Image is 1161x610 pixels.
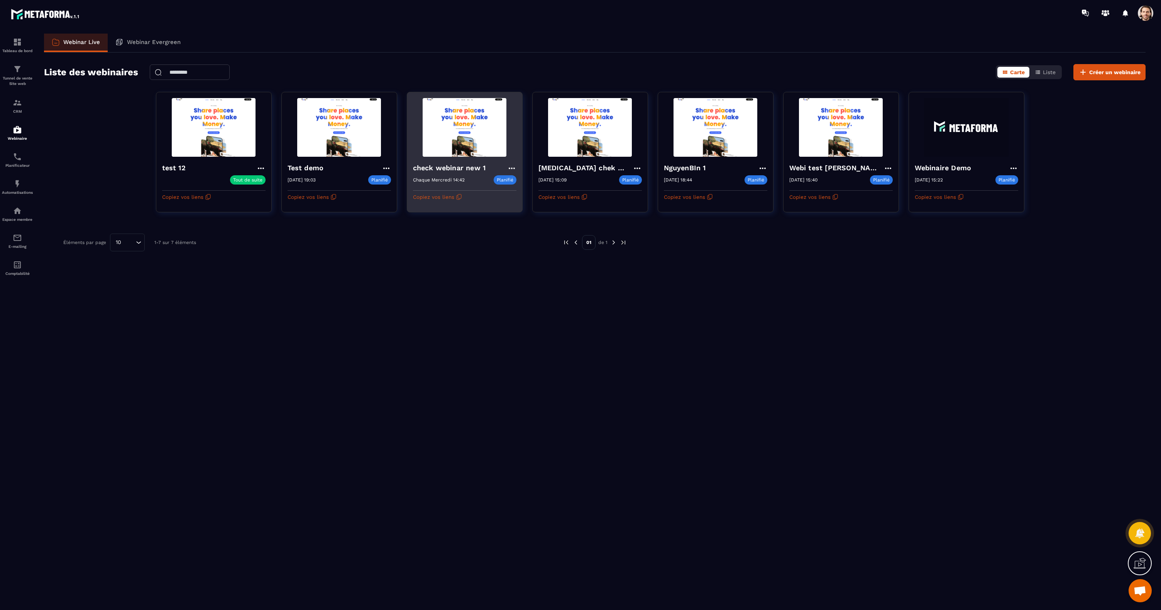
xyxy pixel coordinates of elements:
p: Planifié [870,175,893,185]
img: automations [13,179,22,188]
p: [DATE] 18:44 [664,177,692,183]
button: Copiez vos liens [162,191,211,203]
span: Liste [1043,69,1056,75]
img: logo [11,7,80,21]
div: Search for option [110,234,145,251]
img: automations [13,206,22,215]
p: Webinar Live [63,39,100,46]
button: Créer un webinaire [1073,64,1146,80]
img: next [620,239,627,246]
p: E-mailing [2,244,33,249]
button: Carte [997,67,1029,78]
button: Copiez vos liens [538,191,587,203]
p: Planifié [368,175,391,185]
button: Copiez vos liens [413,191,462,203]
h4: Webinaire Demo [915,163,975,173]
div: Mở cuộc trò chuyện [1129,579,1152,602]
a: accountantaccountantComptabilité [2,254,33,281]
p: Planificateur [2,163,33,168]
span: 10 [113,238,124,247]
button: Copiez vos liens [789,191,838,203]
p: [DATE] 19:03 [288,177,316,183]
a: formationformationTunnel de vente Site web [2,59,33,92]
p: Automatisations [2,190,33,195]
img: prev [563,239,570,246]
input: Search for option [124,238,134,247]
img: next [610,239,617,246]
p: Tunnel de vente Site web [2,76,33,86]
img: automations [13,125,22,134]
img: webinar-background [413,98,516,157]
img: accountant [13,260,22,269]
a: formationformationCRM [2,92,33,119]
a: formationformationTableau de bord [2,32,33,59]
img: webinar-background [915,98,1018,157]
button: Copiez vos liens [664,191,713,203]
p: Tout de suite [233,177,262,183]
p: [DATE] 15:22 [915,177,943,183]
p: Éléments par page [63,240,106,245]
p: Planifié [995,175,1018,185]
p: Chaque Mercredi 14:42 [413,177,465,183]
a: schedulerschedulerPlanificateur [2,146,33,173]
p: Comptabilité [2,271,33,276]
p: Webinar Evergreen [127,39,181,46]
p: CRM [2,109,33,114]
img: formation [13,98,22,107]
a: automationsautomationsEspace membre [2,200,33,227]
a: automationsautomationsWebinaire [2,119,33,146]
span: Créer un webinaire [1089,68,1141,76]
p: 1-7 sur 7 éléments [154,240,196,245]
p: Espace membre [2,217,33,222]
h4: test 12 [162,163,190,173]
h4: Webi test [PERSON_NAME] [789,163,883,173]
img: webinar-background [664,98,767,157]
a: Webinar Live [44,34,108,52]
h4: NguyenBIn 1 [664,163,710,173]
p: Tableau de bord [2,49,33,53]
img: webinar-background [789,98,893,157]
span: Carte [1010,69,1025,75]
a: emailemailE-mailing [2,227,33,254]
button: Liste [1030,67,1060,78]
p: 01 [582,235,596,250]
p: Planifié [745,175,767,185]
img: webinar-background [162,98,266,157]
p: Webinaire [2,136,33,141]
h4: Test demo [288,163,328,173]
img: formation [13,37,22,47]
img: formation [13,64,22,74]
h4: [MEDICAL_DATA] chek webhook [538,163,633,173]
p: Planifié [494,175,516,185]
p: [DATE] 15:40 [789,177,817,183]
h4: check webinar new 1 [413,163,490,173]
p: [DATE] 15:09 [538,177,567,183]
img: webinar-background [288,98,391,157]
a: automationsautomationsAutomatisations [2,173,33,200]
button: Copiez vos liens [915,191,964,203]
h2: Liste des webinaires [44,64,138,80]
img: scheduler [13,152,22,161]
img: webinar-background [538,98,642,157]
img: prev [572,239,579,246]
p: de 1 [598,239,608,246]
button: Copiez vos liens [288,191,337,203]
p: Planifié [619,175,642,185]
img: email [13,233,22,242]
